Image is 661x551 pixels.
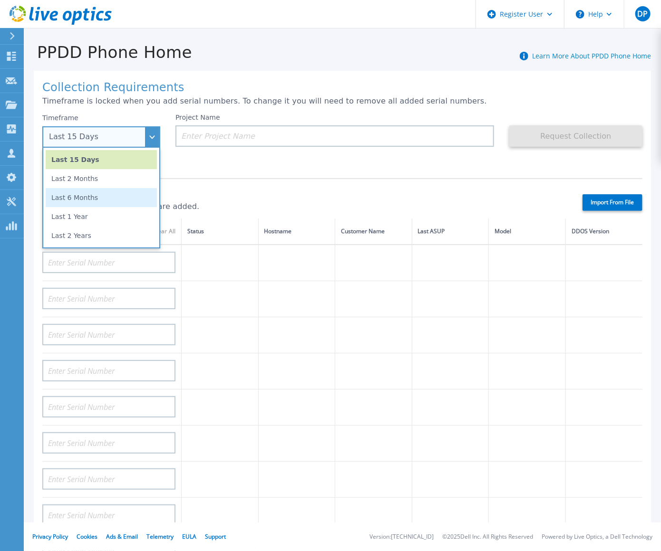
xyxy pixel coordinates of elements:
[42,468,175,490] input: Enter Serial Number
[32,532,68,541] a: Privacy Policy
[369,534,434,540] li: Version: [TECHNICAL_ID]
[42,186,566,199] h1: Serial Numbers
[335,218,412,245] th: Customer Name
[489,218,566,245] th: Model
[42,324,175,345] input: Enter Serial Number
[42,114,78,122] label: Timeframe
[412,218,489,245] th: Last ASUP
[182,218,259,245] th: Status
[42,432,175,454] input: Enter Serial Number
[146,532,174,541] a: Telemetry
[205,532,226,541] a: Support
[24,43,192,62] h1: PPDD Phone Home
[46,226,157,245] li: Last 2 Years
[46,169,157,188] li: Last 2 Months
[509,125,642,147] button: Request Collection
[42,504,175,526] input: Enter Serial Number
[42,288,175,309] input: Enter Serial Number
[46,207,157,226] li: Last 1 Year
[542,534,652,540] li: Powered by Live Optics, a Dell Technology
[583,194,642,211] label: Import From File
[46,188,157,207] li: Last 6 Months
[565,218,642,245] th: DDOS Version
[442,534,533,540] li: © 2025 Dell Inc. All Rights Reserved
[175,125,494,147] input: Enter Project Name
[42,97,642,105] p: Timeframe is locked when you add serial numbers. To change it you will need to remove all added s...
[182,532,196,541] a: EULA
[42,360,175,381] input: Enter Serial Number
[106,532,138,541] a: Ads & Email
[49,133,143,141] div: Last 15 Days
[42,81,642,95] h1: Collection Requirements
[77,532,97,541] a: Cookies
[42,252,175,273] input: Enter Serial Number
[258,218,335,245] th: Hostname
[42,202,566,211] p: 0 of 20 (max) serial numbers are added.
[46,150,157,169] li: Last 15 Days
[42,396,175,418] input: Enter Serial Number
[637,10,648,18] span: DP
[532,51,651,60] a: Learn More About PPDD Phone Home
[175,114,220,121] label: Project Name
